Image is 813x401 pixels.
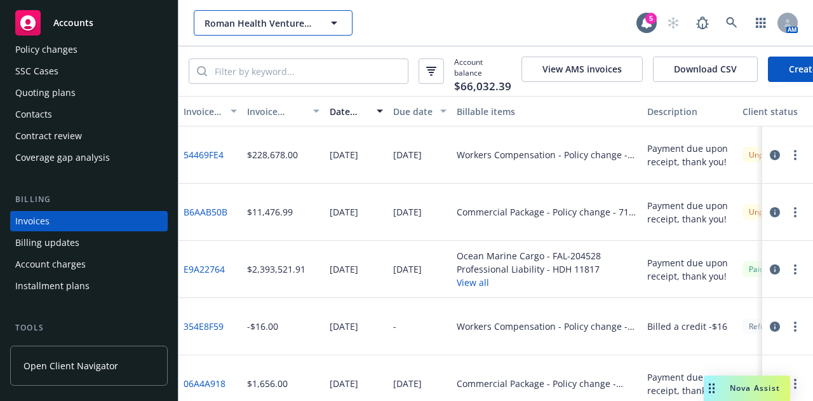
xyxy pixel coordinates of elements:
a: 354E8F59 [184,320,224,333]
span: $66,032.39 [454,78,511,95]
a: B6AAB50B [184,205,227,219]
div: Account charges [15,254,86,275]
div: Professional Liability - HDH 11817 [457,262,601,276]
a: Contacts [10,104,168,125]
button: Due date [388,96,452,126]
div: Contacts [15,104,52,125]
span: Nova Assist [730,383,780,393]
div: Workers Compensation - Policy change - 57WEAD7BK0 (duplicate policy number #1) [457,148,637,161]
div: [DATE] [330,148,358,161]
div: [DATE] [330,377,358,390]
div: Invoices [15,211,50,231]
div: Drag to move [704,376,720,401]
a: Quoting plans [10,83,168,103]
a: 06A4A918 [184,377,225,390]
div: Payment due upon receipt, thank you! [647,142,732,168]
button: Billable items [452,96,642,126]
button: View AMS invoices [521,57,643,82]
button: Roman Health Ventures Inc. [194,10,353,36]
div: Refunded [742,318,789,334]
a: Account charges [10,254,168,275]
div: Quoting plans [15,83,76,103]
a: 54469FE4 [184,148,224,161]
a: Installment plans [10,276,168,296]
button: Nova Assist [704,376,790,401]
svg: Search [197,66,207,76]
div: Billing updates [15,233,79,253]
div: Payment due upon receipt, thank you! [647,370,732,397]
div: [DATE] [330,262,358,276]
span: Open Client Navigator [24,359,118,372]
a: Invoices [10,211,168,231]
div: Policy changes [15,39,77,60]
span: Accounts [53,18,93,28]
button: Description [642,96,737,126]
div: [DATE] [330,205,358,219]
button: Date issued [325,96,388,126]
div: Date issued [330,105,369,118]
div: [DATE] [393,148,422,161]
a: Coverage gap analysis [10,147,168,168]
div: -$16.00 [247,320,278,333]
div: - [393,320,396,333]
button: Invoice amount [242,96,325,126]
div: $11,476.99 [247,205,293,219]
div: Payment due upon receipt, thank you! [647,256,732,283]
div: Contract review [15,126,82,146]
div: Workers Compensation - Policy change - 406-04-99-20-0000 [457,320,637,333]
div: [DATE] [393,262,422,276]
div: 5 [645,13,657,24]
div: Description [647,105,732,118]
span: Account balance [454,57,511,86]
a: Report a Bug [690,10,715,36]
div: SSC Cases [15,61,58,81]
div: Billing [10,193,168,206]
div: Tools [10,322,168,334]
a: Accounts [10,5,168,41]
div: Invoice amount [247,105,306,118]
div: [DATE] [393,377,422,390]
a: Start snowing [661,10,686,36]
a: SSC Cases [10,61,168,81]
div: Invoice ID [184,105,223,118]
div: $228,678.00 [247,148,298,161]
div: Ocean Marine Cargo - FAL-204528 [457,249,601,262]
a: Search [719,10,744,36]
div: Unpaid [742,147,781,163]
div: Payment due upon receipt, thank you! [647,199,732,226]
div: Billed a credit -$16 [647,320,727,333]
a: Billing updates [10,233,168,253]
div: Billable items [457,105,637,118]
div: $1,656.00 [247,377,288,390]
a: E9A22764 [184,262,225,276]
div: Commercial Package - Policy change - 57UUNBC7764 [457,377,637,390]
a: Switch app [748,10,774,36]
div: Coverage gap analysis [15,147,110,168]
button: Download CSV [653,57,758,82]
a: Contract review [10,126,168,146]
div: Unpaid [742,204,781,220]
div: Paid [742,261,770,277]
a: Policy changes [10,39,168,60]
div: [DATE] [330,320,358,333]
div: Installment plans [15,276,90,296]
div: [DATE] [393,205,422,219]
div: Commercial Package - Policy change - 711-01-85-25-0000 [457,205,637,219]
div: Due date [393,105,433,118]
button: View all [457,276,601,289]
input: Filter by keyword... [207,59,408,83]
div: $2,393,521.91 [247,262,306,276]
span: Roman Health Ventures Inc. [205,17,314,30]
button: Invoice ID [178,96,242,126]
